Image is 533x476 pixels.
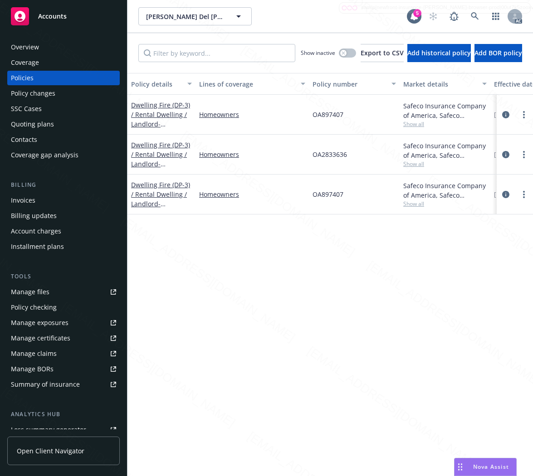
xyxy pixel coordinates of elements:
[7,180,120,189] div: Billing
[400,73,490,95] button: Market details
[7,410,120,419] div: Analytics hub
[445,7,463,25] a: Report a Bug
[309,73,400,95] button: Policy number
[11,423,86,437] div: Loss summary generator
[138,7,252,25] button: [PERSON_NAME] Del [PERSON_NAME]
[146,12,225,21] span: [PERSON_NAME] Del [PERSON_NAME]
[313,110,343,119] span: OA897407
[11,224,61,238] div: Account charges
[199,79,295,89] div: Lines of coverage
[11,331,70,345] div: Manage certificates
[17,446,84,456] span: Open Client Navigator
[7,272,120,281] div: Tools
[11,377,80,392] div: Summary of insurance
[7,300,120,315] a: Policy checking
[7,209,120,223] a: Billing updates
[403,120,487,128] span: Show all
[7,346,120,361] a: Manage claims
[403,101,487,120] div: Safeco Insurance Company of America, Safeco Insurance
[11,71,34,85] div: Policies
[11,362,54,376] div: Manage BORs
[407,44,471,62] button: Add historical policy
[7,377,120,392] a: Summary of insurance
[7,362,120,376] a: Manage BORs
[131,180,190,218] a: Dwelling Fire (DP-3) / Rental Dwelling / Landlord
[455,458,466,476] div: Drag to move
[7,86,120,101] a: Policy changes
[11,102,42,116] div: SSC Cases
[474,49,522,57] span: Add BOR policy
[407,49,471,57] span: Add historical policy
[196,73,309,95] button: Lines of coverage
[11,346,57,361] div: Manage claims
[11,55,39,70] div: Coverage
[518,149,529,160] a: more
[500,189,511,200] a: circleInformation
[424,7,442,25] a: Start snowing
[466,7,484,25] a: Search
[131,101,190,138] a: Dwelling Fire (DP-3) / Rental Dwelling / Landlord
[7,71,120,85] a: Policies
[38,13,67,20] span: Accounts
[403,141,487,160] div: Safeco Insurance Company of America, Safeco Insurance
[313,79,386,89] div: Policy number
[454,458,517,476] button: Nova Assist
[11,300,57,315] div: Policy checking
[403,181,487,200] div: Safeco Insurance Company of America, Safeco Insurance (Liberty Mutual)
[7,224,120,238] a: Account charges
[7,4,120,29] a: Accounts
[7,316,120,330] a: Manage exposures
[11,86,55,101] div: Policy changes
[199,150,305,159] a: Homeowners
[7,423,120,437] a: Loss summary generator
[131,160,189,178] span: - [STREET_ADDRESS]
[500,149,511,160] a: circleInformation
[11,316,68,330] div: Manage exposures
[313,189,343,199] span: OA897407
[7,117,120,131] a: Quoting plans
[518,109,529,120] a: more
[7,102,120,116] a: SSC Cases
[403,160,487,168] span: Show all
[500,109,511,120] a: circleInformation
[403,200,487,208] span: Show all
[487,7,505,25] a: Switch app
[11,193,35,208] div: Invoices
[7,193,120,208] a: Invoices
[7,148,120,162] a: Coverage gap analysis
[403,79,477,89] div: Market details
[11,239,64,254] div: Installment plans
[7,55,120,70] a: Coverage
[127,73,196,95] button: Policy details
[11,148,78,162] div: Coverage gap analysis
[7,40,120,54] a: Overview
[131,199,189,218] span: - [STREET_ADDRESS]
[11,285,49,299] div: Manage files
[11,209,57,223] div: Billing updates
[199,189,305,199] a: Homeowners
[11,117,54,131] div: Quoting plans
[361,44,404,62] button: Export to CSV
[7,331,120,345] a: Manage certificates
[138,44,295,62] input: Filter by keyword...
[518,189,529,200] a: more
[7,285,120,299] a: Manage files
[313,150,347,159] span: OA2833636
[7,239,120,254] a: Installment plans
[131,79,182,89] div: Policy details
[199,110,305,119] a: Homeowners
[474,44,522,62] button: Add BOR policy
[11,40,39,54] div: Overview
[301,49,335,57] span: Show inactive
[11,132,37,147] div: Contacts
[7,132,120,147] a: Contacts
[131,120,189,138] span: - [STREET_ADDRESS]
[131,141,190,178] a: Dwelling Fire (DP-3) / Rental Dwelling / Landlord
[361,49,404,57] span: Export to CSV
[473,463,509,471] span: Nova Assist
[413,9,421,17] div: 5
